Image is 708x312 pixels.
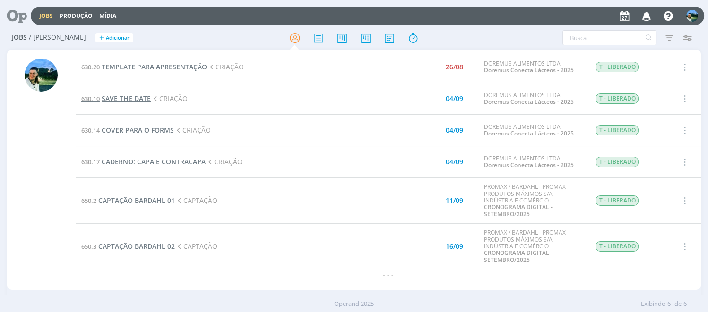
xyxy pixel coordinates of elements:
a: Jobs [39,12,53,20]
span: 650.2 [81,196,96,205]
span: 6 [683,299,687,309]
span: Adicionar [106,35,130,41]
a: 630.17CADERNO: CAPA E CONTRACAPA [81,157,206,166]
span: 630.20 [81,63,100,71]
a: Doremus Conecta Lácteos - 2025 [484,129,573,137]
a: CRONOGRAMA DIGITAL - SETEMBRO/2025 [484,249,552,263]
span: 650.3 [81,242,96,251]
span: CRIAÇÃO [174,126,211,135]
span: T - LIBERADO [596,62,639,72]
span: T - LIBERADO [596,241,639,252]
a: 650.2CAPTAÇÃO BARDAHL 01 [81,196,175,205]
span: SAVE THE DATE [102,94,151,103]
input: Busca [562,30,656,45]
button: Produção [57,12,95,20]
button: Mídia [96,12,119,20]
a: Doremus Conecta Lácteos - 2025 [484,66,573,74]
button: +Adicionar [95,33,133,43]
span: CADERNO: CAPA E CONTRACAPA [102,157,206,166]
div: DOREMUS ALIMENTOS LTDA [484,60,581,74]
div: 11/09 [446,197,463,204]
button: Jobs [36,12,56,20]
span: CRIAÇÃO [206,157,242,166]
div: 26/08 [446,64,463,70]
div: DOREMUS ALIMENTOS LTDA [484,155,581,169]
img: V [686,10,698,22]
span: T - LIBERADO [596,195,639,206]
a: Produção [60,12,93,20]
span: CAPTAÇÃO BARDAHL 02 [98,242,175,251]
a: 630.10SAVE THE DATE [81,94,151,103]
div: 16/09 [446,243,463,250]
a: CRONOGRAMA DIGITAL - SETEMBRO/2025 [484,203,552,218]
div: 04/09 [446,127,463,134]
div: 04/09 [446,159,463,165]
span: / [PERSON_NAME] [29,34,86,42]
div: DOREMUS ALIMENTOS LTDA [484,124,581,137]
span: T - LIBERADO [596,93,639,104]
a: Doremus Conecta Lácteos - 2025 [484,161,573,169]
button: V [686,8,699,24]
span: CRIAÇÃO [151,94,188,103]
a: Doremus Conecta Lácteos - 2025 [484,98,573,106]
a: 650.3CAPTAÇÃO BARDAHL 02 [81,242,175,251]
span: 630.14 [81,126,100,135]
span: CAPTAÇÃO BARDAHL 01 [98,196,175,205]
span: T - LIBERADO [596,125,639,135]
div: DOREMUS ALIMENTOS LTDA [484,92,581,106]
img: V [25,59,58,92]
span: de [674,299,682,309]
span: 6 [667,299,671,309]
span: Jobs [12,34,27,42]
span: TEMPLATE PARA APRESENTAÇÃO [102,62,207,71]
span: CRIAÇÃO [207,62,244,71]
span: 630.10 [81,94,100,103]
div: PROMAX / BARDAHL - PROMAX PRODUTOS MÁXIMOS S/A INDÚSTRIA E COMÉRCIO [484,229,581,263]
span: T - LIBERADO [596,157,639,167]
div: PROMAX / BARDAHL - PROMAX PRODUTOS MÁXIMOS S/A INDÚSTRIA E COMÉRCIO [484,184,581,218]
a: Mídia [99,12,116,20]
span: Exibindo [641,299,665,309]
span: + [99,33,104,43]
a: 630.14COVER PARA O FORMS [81,126,174,135]
a: 630.20TEMPLATE PARA APRESENTAÇÃO [81,62,207,71]
div: 04/09 [446,95,463,102]
span: 630.17 [81,158,100,166]
span: COVER PARA O FORMS [102,126,174,135]
div: - - - [76,270,701,279]
span: CAPTAÇÃO [175,242,217,251]
span: CAPTAÇÃO [175,196,217,205]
